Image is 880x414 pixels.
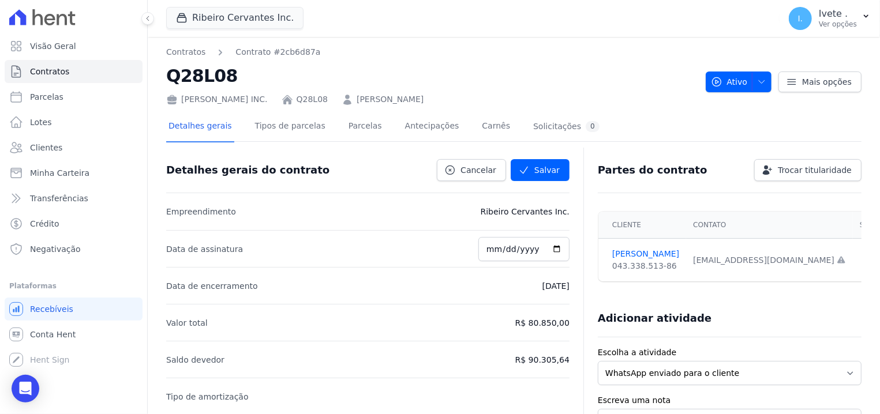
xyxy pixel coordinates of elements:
a: Carnês [480,112,512,142]
th: Cliente [598,212,686,239]
p: Tipo de amortização [166,390,249,404]
h3: Detalhes gerais do contrato [166,163,329,177]
label: Escreva uma nota [598,394,862,407]
a: Crédito [5,212,143,235]
span: Ativo [711,71,748,92]
p: Ribeiro Cervantes Inc. [481,205,570,219]
a: Minha Carteira [5,161,143,185]
a: Tipos de parcelas [253,112,328,142]
div: Solicitações [533,121,600,132]
span: Crédito [30,218,59,229]
span: Conta Hent [30,329,76,340]
h3: Adicionar atividade [598,311,712,325]
a: Detalhes gerais [166,112,234,142]
a: Transferências [5,187,143,210]
a: Mais opções [778,71,862,92]
a: Contratos [5,60,143,83]
a: [PERSON_NAME] [357,93,424,106]
span: Parcelas [30,91,63,103]
p: Data de encerramento [166,279,258,293]
a: Lotes [5,111,143,134]
p: [DATE] [542,279,570,293]
a: Conta Hent [5,323,143,346]
span: Cancelar [460,164,496,176]
div: [PERSON_NAME] INC. [166,93,268,106]
div: 0 [586,121,600,132]
p: R$ 80.850,00 [515,316,570,330]
a: Q28L08 [297,93,328,106]
button: Ribeiro Cervantes Inc. [166,7,304,29]
a: Contrato #2cb6d87a [235,46,320,58]
span: Recebíveis [30,303,73,315]
a: Clientes [5,136,143,159]
label: Escolha a atividade [598,347,862,359]
p: Data de assinatura [166,242,243,256]
span: Contratos [30,66,69,77]
div: Plataformas [9,279,138,293]
h3: Partes do contrato [598,163,707,177]
p: Ver opções [819,20,857,29]
p: Ivete . [819,8,857,20]
span: Lotes [30,116,52,128]
span: Minha Carteira [30,167,89,179]
button: I. Ivete . Ver opções [780,2,880,35]
p: R$ 90.305,64 [515,353,570,367]
p: Empreendimento [166,205,236,219]
nav: Breadcrumb [166,46,696,58]
a: Visão Geral [5,35,143,58]
a: Contratos [166,46,205,58]
button: Ativo [706,71,772,92]
a: Cancelar [437,159,506,181]
a: Solicitações0 [531,112,602,142]
span: Clientes [30,142,62,153]
span: Transferências [30,193,88,204]
button: Salvar [511,159,570,181]
a: Negativação [5,238,143,261]
span: Visão Geral [30,40,76,52]
a: [PERSON_NAME] [612,248,679,260]
div: Open Intercom Messenger [12,375,39,402]
span: Trocar titularidade [778,164,852,176]
span: I. [798,14,803,22]
span: Mais opções [802,76,852,88]
a: Trocar titularidade [754,159,862,181]
a: Parcelas [346,112,384,142]
div: 043.338.513-86 [612,260,679,272]
p: Valor total [166,316,208,330]
th: Contato [686,212,853,239]
a: Antecipações [403,112,462,142]
p: Saldo devedor [166,353,224,367]
nav: Breadcrumb [166,46,320,58]
a: Recebíveis [5,298,143,321]
h2: Q28L08 [166,63,696,89]
span: Negativação [30,243,81,255]
div: [EMAIL_ADDRESS][DOMAIN_NAME] [693,254,846,266]
a: Parcelas [5,85,143,108]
